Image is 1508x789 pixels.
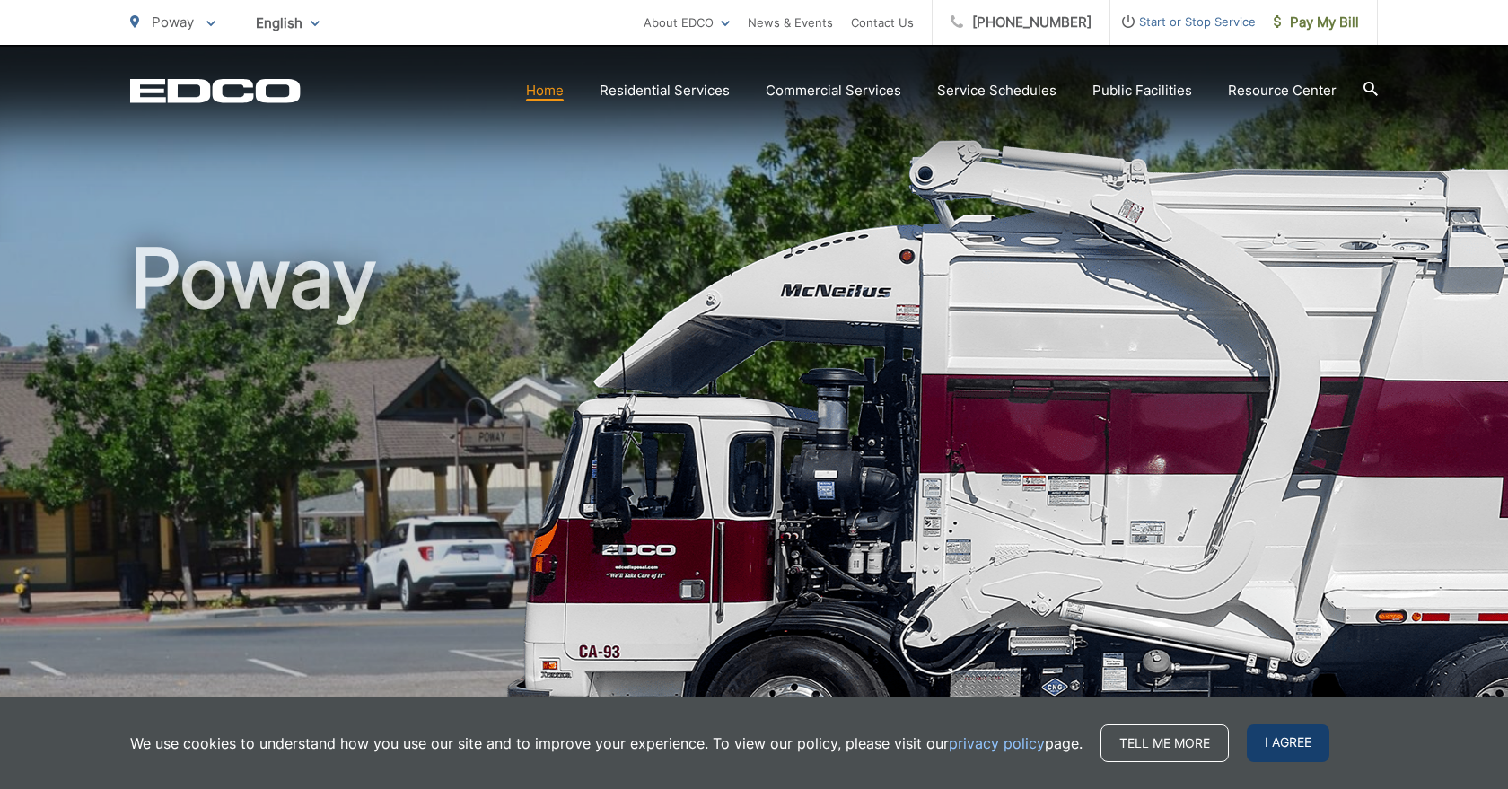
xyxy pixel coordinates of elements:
a: Resource Center [1228,80,1337,101]
a: About EDCO [644,12,730,33]
p: We use cookies to understand how you use our site and to improve your experience. To view our pol... [130,732,1083,754]
span: I agree [1247,724,1329,762]
a: Commercial Services [766,80,901,101]
a: Home [526,80,564,101]
a: Residential Services [600,80,730,101]
span: Pay My Bill [1274,12,1359,33]
a: News & Events [748,12,833,33]
a: privacy policy [949,732,1045,754]
a: EDCD logo. Return to the homepage. [130,78,301,103]
a: Tell me more [1100,724,1229,762]
span: English [242,7,333,39]
a: Public Facilities [1092,80,1192,101]
a: Service Schedules [937,80,1056,101]
a: Contact Us [851,12,914,33]
span: Poway [152,13,194,31]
